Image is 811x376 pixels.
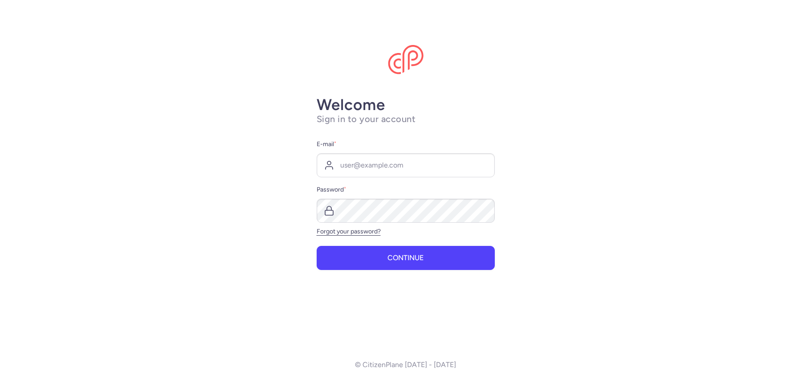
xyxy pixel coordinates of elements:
[317,114,495,125] h1: Sign in to your account
[388,45,424,74] img: CitizenPlane logo
[317,228,381,235] a: Forgot your password?
[317,184,495,195] label: Password
[317,153,495,177] input: user@example.com
[317,139,495,150] label: E-mail
[317,95,385,114] strong: Welcome
[317,246,495,270] button: Continue
[387,254,424,262] span: Continue
[355,361,456,369] p: © CitizenPlane [DATE] - [DATE]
